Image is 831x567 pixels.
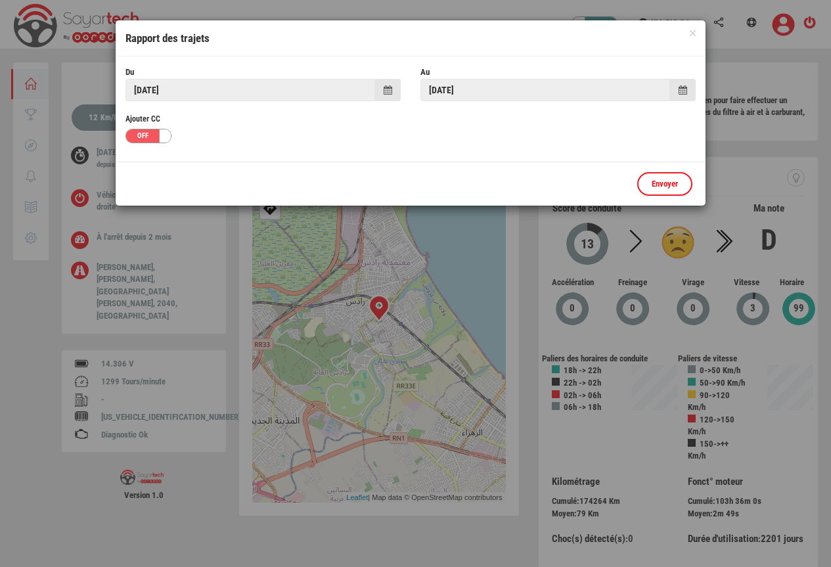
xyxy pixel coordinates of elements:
[420,67,430,77] span: Au
[116,114,706,125] label: Ajouter CC
[690,30,696,36] button: ×
[637,172,692,196] a: Envoyer
[125,67,134,77] span: Du
[126,129,166,143] div: OFF
[125,30,696,46] h4: Rapport des trajets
